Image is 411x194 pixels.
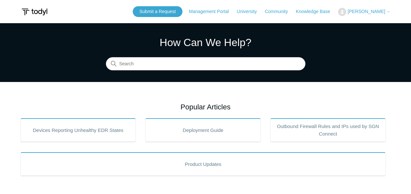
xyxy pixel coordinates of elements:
h2: Popular Articles [21,102,390,112]
img: Todyl Support Center Help Center home page [21,6,48,18]
input: Search [106,57,305,71]
span: [PERSON_NAME] [348,9,385,14]
a: Outbound Firewall Rules and IPs used by SGN Connect [270,118,385,142]
a: Community [265,8,295,15]
a: Submit a Request [133,6,182,17]
a: Deployment Guide [146,118,261,142]
a: Devices Reporting Unhealthy EDR States [21,118,136,142]
a: Management Portal [189,8,235,15]
button: [PERSON_NAME] [338,8,390,16]
a: Product Updates [21,152,385,176]
h1: How Can We Help? [106,35,305,50]
a: University [237,8,263,15]
a: Knowledge Base [296,8,337,15]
